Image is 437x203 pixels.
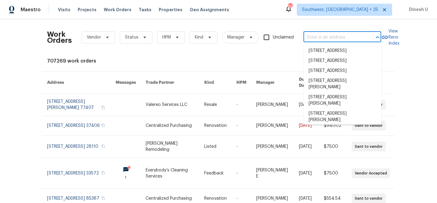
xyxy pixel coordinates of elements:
td: [PERSON_NAME] E [251,158,294,189]
span: Dinesh U [407,7,428,13]
th: Trade Partner [141,72,199,94]
span: Tasks [139,8,151,12]
span: Southwest, [GEOGRAPHIC_DATA] + 25 [302,7,378,13]
td: Renovation [199,116,232,136]
th: Manager [251,72,294,94]
td: Listed [199,136,232,158]
td: - [232,94,251,116]
h2: Work Orders [47,31,72,43]
td: Valereo Services LLC [141,94,199,116]
span: Geo Assignments [190,7,229,13]
li: [STREET_ADDRESS] [304,56,381,66]
span: Visits [58,7,70,13]
button: Copy Address [100,105,106,110]
th: Due Date [294,72,319,94]
span: Manager [227,34,245,40]
td: - [232,136,251,158]
li: [STREET_ADDRESS][PERSON_NAME] [304,109,381,125]
td: - [232,158,251,189]
button: Close [373,33,382,42]
td: [PERSON_NAME] [251,94,294,116]
button: Copy Address [100,170,106,176]
li: [STREET_ADDRESS][PERSON_NAME] [304,92,381,109]
td: [PERSON_NAME] [251,136,294,158]
span: Work Orders [104,7,131,13]
input: Enter in an address [303,33,364,42]
a: View Reno Index [381,28,399,46]
td: [PERSON_NAME] [251,116,294,136]
th: HPM [232,72,251,94]
td: Resale [199,94,232,116]
td: - [232,116,251,136]
th: Messages [111,72,141,94]
span: Properties [159,7,182,13]
span: Unclaimed [273,34,294,41]
td: Feedback [199,158,232,189]
th: Kind [199,72,232,94]
button: Copy Address [100,144,106,149]
span: Projects [78,7,97,13]
td: Everybody’s Cleaning Services [141,158,199,189]
span: Kind [195,34,203,40]
td: Centralized Purchasing [141,116,199,136]
span: Vendor [87,34,101,40]
li: [STREET_ADDRESS] [304,66,381,76]
span: Status [125,34,138,40]
button: Copy Address [100,123,106,128]
th: Address [42,72,111,94]
div: 707269 work orders [47,58,390,64]
li: [STREET_ADDRESS] [304,46,381,56]
span: HPM [162,34,171,40]
li: [STREET_ADDRESS][PERSON_NAME] [304,76,381,92]
button: Copy Address [100,195,106,201]
td: [PERSON_NAME] Remodeling [141,136,199,158]
div: 620 [288,4,292,10]
span: Maestro [21,7,41,13]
